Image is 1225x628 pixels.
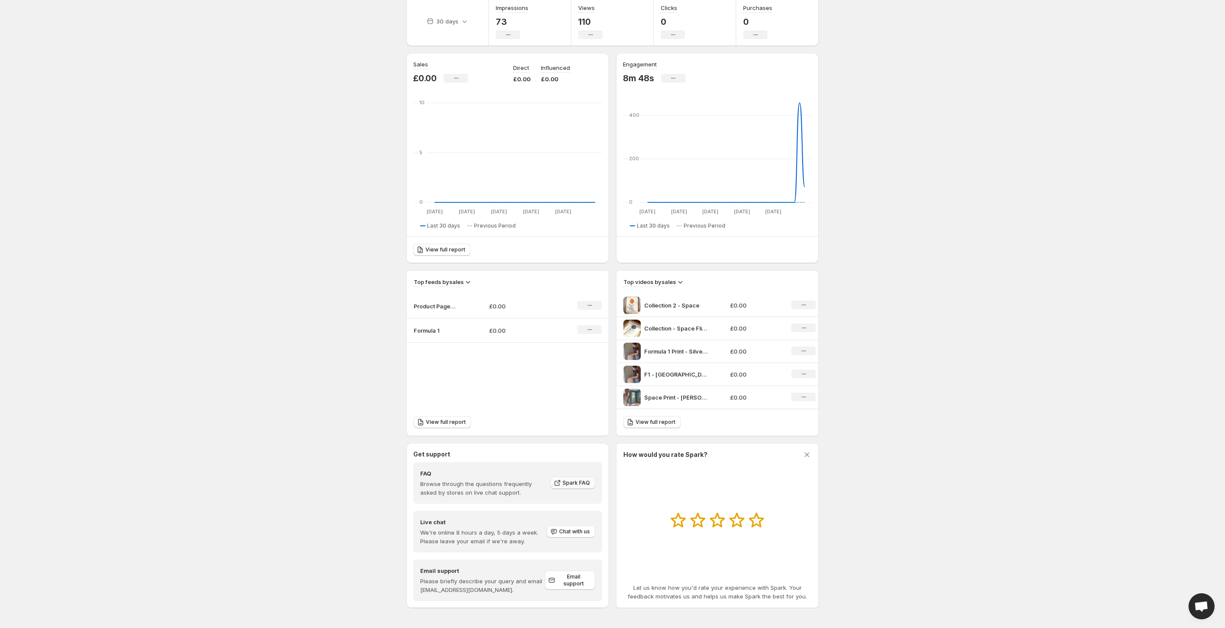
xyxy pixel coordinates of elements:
[623,73,654,83] p: 8m 48s
[623,366,641,383] img: F1 - Silverstone - El Website
[513,75,530,83] p: £0.00
[414,302,457,311] p: Product Pages - All
[623,60,657,69] h3: Engagement
[563,479,590,486] span: Spark FAQ
[639,208,655,215] text: [DATE]
[550,477,595,489] a: Spark FAQ
[541,75,570,83] p: £0.00
[420,469,544,478] h4: FAQ
[459,208,475,215] text: [DATE]
[414,416,471,428] a: View full report
[623,389,641,406] img: Space Print - Venus - Miranda Website
[730,347,781,356] p: £0.00
[623,583,811,601] p: Let us know how you'd rate your experience with Spark. Your feedback motivates us and helps us ma...
[702,208,718,215] text: [DATE]
[413,450,450,459] h3: Get support
[414,278,464,286] h3: Top feeds by sales
[491,208,507,215] text: [DATE]
[730,370,781,379] p: £0.00
[661,3,677,12] h3: Clicks
[623,450,708,459] h3: How would you rate Spark?
[765,208,781,215] text: [DATE]
[489,326,551,335] p: £0.00
[489,302,551,311] p: £0.00
[578,17,603,27] p: 110
[1189,593,1215,619] div: Open chat
[730,393,781,402] p: £0.00
[559,528,590,535] span: Chat with us
[644,301,709,310] p: Collection 2 - Space
[426,419,466,426] span: View full report
[436,17,458,26] p: 30 days
[629,155,639,162] text: 200
[496,17,528,27] p: 73
[629,112,639,118] text: 400
[420,528,546,545] p: We're online 8 hours a day, 5 days a week. Please leave your email if we're away.
[496,3,528,12] h3: Impressions
[425,246,465,253] span: View full report
[623,320,641,337] img: Collection - Space Flicking
[629,199,632,205] text: 0
[413,60,428,69] h3: Sales
[420,566,545,575] h4: Email support
[541,63,570,72] p: Influenced
[637,222,670,229] span: Last 30 days
[545,571,595,590] a: Email support
[513,63,529,72] p: Direct
[419,99,425,106] text: 10
[743,17,772,27] p: 0
[743,3,772,12] h3: Purchases
[671,208,687,215] text: [DATE]
[414,326,457,335] p: Formula 1
[420,577,545,594] p: Please briefly describe your query and email [EMAIL_ADDRESS][DOMAIN_NAME].
[644,370,709,379] p: F1 - [GEOGRAPHIC_DATA] - El Website
[644,324,709,333] p: Collection - Space Flicking
[730,324,781,333] p: £0.00
[661,17,685,27] p: 0
[623,416,681,428] a: View full report
[644,393,709,402] p: Space Print - [PERSON_NAME] Website
[623,297,641,314] img: Collection 2 - Space
[555,208,571,215] text: [DATE]
[474,222,516,229] span: Previous Period
[684,222,725,229] span: Previous Period
[636,419,675,426] span: View full report
[734,208,750,215] text: [DATE]
[427,222,460,229] span: Last 30 days
[623,278,676,286] h3: Top videos by sales
[419,199,423,205] text: 0
[420,518,546,526] h4: Live chat
[730,301,781,310] p: £0.00
[413,244,471,256] a: View full report
[547,526,595,538] button: Chat with us
[623,343,641,360] img: Formula 1 Print - Silverstone ugc
[420,479,544,497] p: Browse through the questions frequently asked by stores on live chat support.
[413,73,437,83] p: £0.00
[644,347,709,356] p: Formula 1 Print - Silverstone ugc
[523,208,539,215] text: [DATE]
[557,573,590,587] span: Email support
[578,3,595,12] h3: Views
[427,208,443,215] text: [DATE]
[419,149,422,155] text: 5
